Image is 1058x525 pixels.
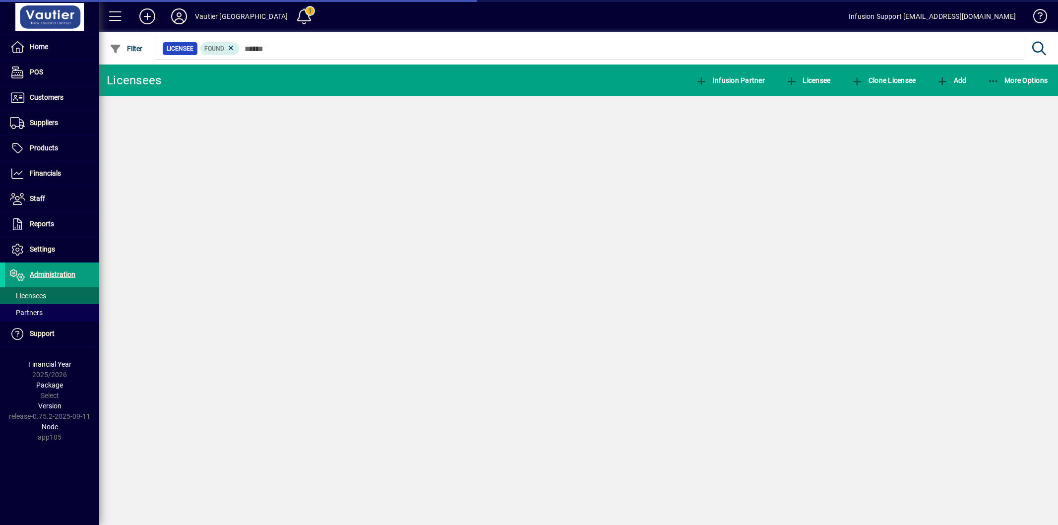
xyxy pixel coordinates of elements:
span: Customers [30,93,63,101]
button: Clone Licensee [849,71,918,89]
span: Partners [10,309,43,317]
span: Licensee [786,76,831,84]
span: Found [204,45,224,52]
span: Staff [30,195,45,202]
button: Add [131,7,163,25]
span: Reports [30,220,54,228]
button: Infusion Partner [693,71,767,89]
span: Clone Licensee [851,76,916,84]
span: Infusion Partner [695,76,765,84]
div: Infusion Support [EMAIL_ADDRESS][DOMAIN_NAME] [849,8,1016,24]
span: Add [936,76,966,84]
span: Filter [110,45,143,53]
span: Financials [30,169,61,177]
button: Add [934,71,969,89]
span: Suppliers [30,119,58,127]
span: Products [30,144,58,152]
span: Settings [30,245,55,253]
a: Products [5,136,99,161]
span: Package [36,381,63,389]
a: POS [5,60,99,85]
a: Settings [5,237,99,262]
button: Profile [163,7,195,25]
a: Financials [5,161,99,186]
span: Licensees [10,292,46,300]
a: Reports [5,212,99,237]
span: Version [38,402,62,410]
button: Filter [107,40,145,58]
a: Home [5,35,99,60]
span: Administration [30,270,75,278]
a: Knowledge Base [1026,2,1046,34]
span: Support [30,329,55,337]
span: Home [30,43,48,51]
a: Staff [5,187,99,211]
a: Licensees [5,287,99,304]
a: Suppliers [5,111,99,135]
span: More Options [988,76,1048,84]
div: Vautier [GEOGRAPHIC_DATA] [195,8,288,24]
a: Partners [5,304,99,321]
span: Node [42,423,58,431]
div: Licensees [107,72,161,88]
button: Licensee [783,71,833,89]
span: POS [30,68,43,76]
a: Support [5,322,99,346]
a: Customers [5,85,99,110]
span: Financial Year [28,360,71,368]
mat-chip: Found Status: Found [200,42,240,55]
span: Licensee [167,44,193,54]
button: More Options [985,71,1051,89]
